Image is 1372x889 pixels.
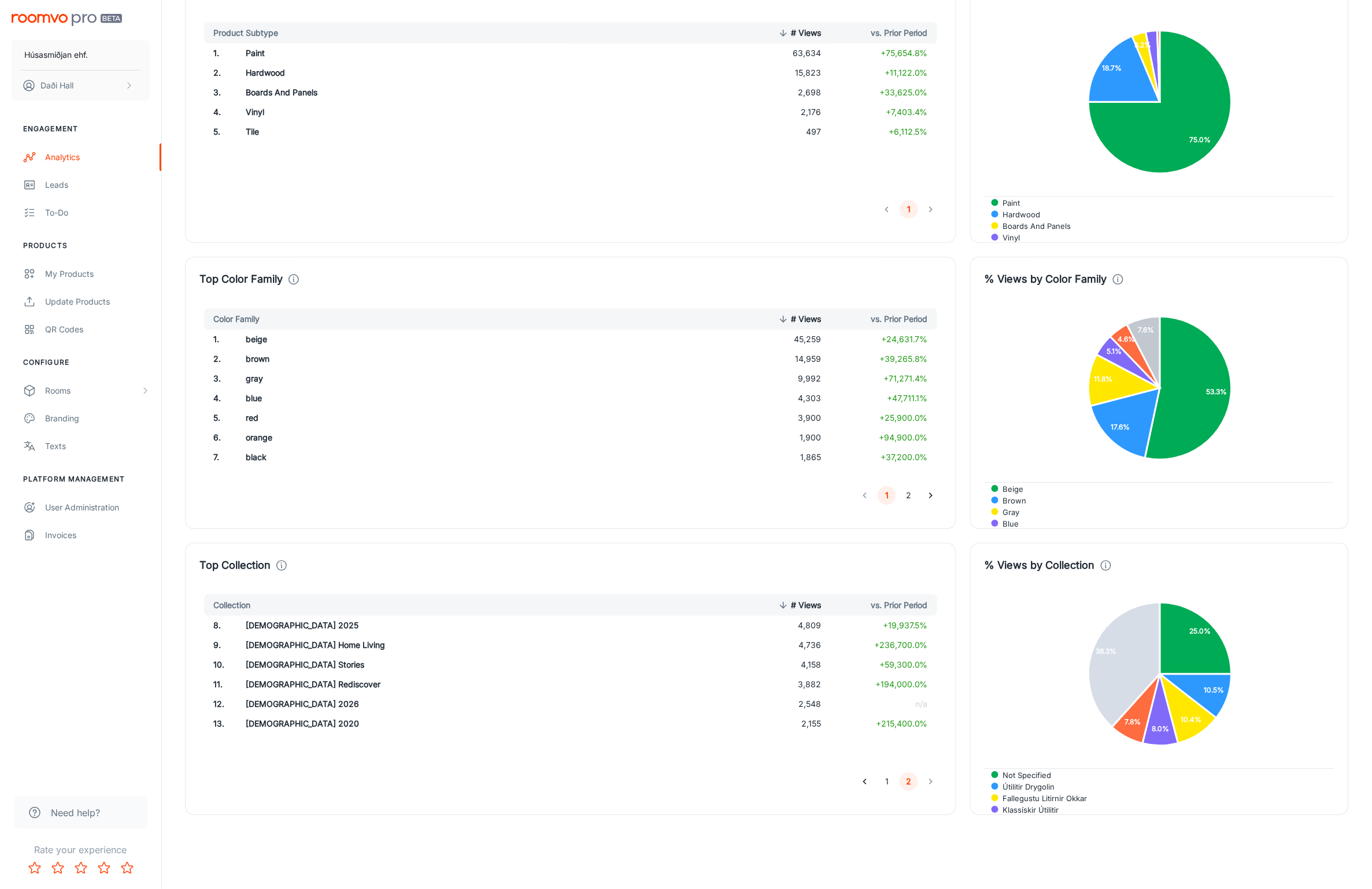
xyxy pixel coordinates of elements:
td: 12 . [199,694,236,714]
span: vs. Prior Period [856,598,928,612]
span: Not specified [994,770,1052,780]
button: page 1 [900,200,918,218]
div: Rooms [45,384,140,397]
td: black [236,447,571,467]
div: Invoices [45,529,150,542]
span: +215,400.0% [876,718,928,728]
span: Fallegustu litirnir okkar [994,793,1088,803]
button: Go to previous page [856,772,874,791]
span: Need help? [51,806,100,820]
td: 4,736 [719,635,831,655]
span: # Views [776,26,821,40]
button: Go to page 2 [900,486,918,505]
td: 45,259 [719,329,831,349]
td: 10 . [199,655,236,675]
td: 2,698 [719,83,831,102]
td: gray [236,369,571,388]
span: +236,700.0% [874,640,928,650]
td: brown [236,349,571,369]
span: Hardwood [994,209,1041,220]
button: page 2 [900,772,918,791]
span: Collection [213,598,265,612]
td: red [236,408,571,428]
button: Daði Hall [12,71,150,101]
span: +19,937.5% [883,620,928,630]
td: 4,303 [719,388,831,408]
h4: Top Color Family [199,271,283,287]
span: gray [994,507,1020,517]
span: vs. Prior Period [856,26,928,40]
td: 4 . [199,388,236,408]
span: blue [994,518,1019,529]
td: beige [236,329,571,349]
span: Boards And Panels [994,221,1071,231]
td: [DEMOGRAPHIC_DATA] Home Living [236,635,571,655]
span: +37,200.0% [881,452,928,462]
div: Leads [45,179,150,191]
button: Rate 4 star [93,857,116,880]
h4: % Views by Color Family [985,271,1107,287]
td: 3 . [199,369,236,388]
div: QR Codes [45,323,150,336]
td: [DEMOGRAPHIC_DATA] Stories [236,655,571,675]
span: +24,631.7% [881,334,928,344]
h4: Top Collection [199,557,271,573]
td: Boards And Panels [236,83,571,102]
td: 2 . [199,63,236,83]
span: +71,271.4% [883,373,928,383]
td: 7 . [199,447,236,467]
p: Húsasmiðjan ehf. [24,49,88,61]
td: 2,548 [719,694,831,714]
span: Vinyl [994,232,1020,243]
td: [DEMOGRAPHIC_DATA] 2020 [236,714,571,734]
span: +11,122.0% [885,68,928,77]
button: Rate 5 star [116,857,139,880]
div: To-do [45,206,150,219]
td: [DEMOGRAPHIC_DATA] 2026 [236,694,571,714]
span: +94,900.0% [879,432,928,442]
td: 11 . [199,675,236,694]
button: Rate 2 star [46,857,69,880]
td: 15,823 [719,63,831,83]
span: Color Family [213,312,275,326]
td: 1 . [199,329,236,349]
td: 3 . [199,83,236,102]
td: orange [236,428,571,447]
div: Branding [45,412,150,425]
td: Hardwood [236,63,571,83]
span: beige [994,484,1024,494]
td: 4,809 [719,616,831,635]
td: 14,959 [719,349,831,369]
td: 3,882 [719,675,831,694]
td: 6 . [199,428,236,447]
span: # Views [776,312,821,326]
td: 9,992 [719,369,831,388]
td: 4,158 [719,655,831,675]
td: 3,900 [719,408,831,428]
span: # Views [776,598,821,612]
span: n/a [916,699,928,709]
td: 13 . [199,714,236,734]
p: Rate your experience [9,843,152,857]
h4: % Views by Collection [985,557,1095,573]
td: [DEMOGRAPHIC_DATA] 2025 [236,616,571,635]
td: 63,634 [719,43,831,63]
td: 1,900 [719,428,831,447]
button: Húsasmiðjan ehf. [12,40,150,70]
span: vs. Prior Period [856,312,928,326]
span: +59,300.0% [879,660,928,669]
span: +39,265.8% [879,354,928,364]
td: 497 [719,122,831,142]
div: My Products [45,268,150,280]
img: Roomvo PRO Beta [12,14,122,26]
nav: pagination navigation [876,200,942,218]
span: +33,625.0% [879,87,928,97]
span: +6,112.5% [889,127,928,136]
td: [DEMOGRAPHIC_DATA] Rediscover [236,675,571,694]
button: Rate 3 star [69,857,93,880]
button: page 1 [878,486,896,505]
div: Texts [45,440,150,453]
td: Tile [236,122,571,142]
td: 5 . [199,122,236,142]
td: 4 . [199,102,236,122]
